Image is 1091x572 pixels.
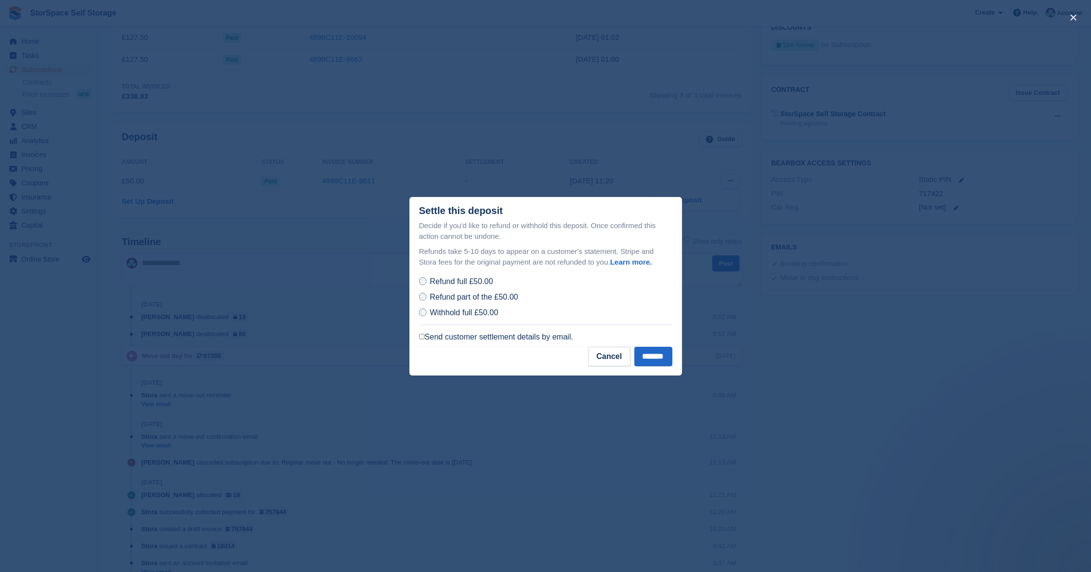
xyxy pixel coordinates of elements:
[588,347,630,366] button: Cancel
[419,293,427,301] input: Refund part of the £50.00
[419,277,427,285] input: Refund full £50.00
[430,277,493,286] span: Refund full £50.00
[419,308,427,316] input: Withhold full £50.00
[430,308,499,317] span: Withhold full £50.00
[419,246,672,268] p: Refunds take 5-10 days to appear on a customer's statement. Stripe and Stora fees for the origina...
[419,334,425,340] input: Send customer settlement details by email.
[419,205,503,216] div: Settle this deposit
[419,332,573,342] label: Send customer settlement details by email.
[419,220,672,242] p: Decide if you'd like to refund or withhold this deposit. Once confirmed this action cannot be und...
[1066,10,1081,25] button: close
[430,293,518,301] span: Refund part of the £50.00
[610,258,652,266] a: Learn more.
